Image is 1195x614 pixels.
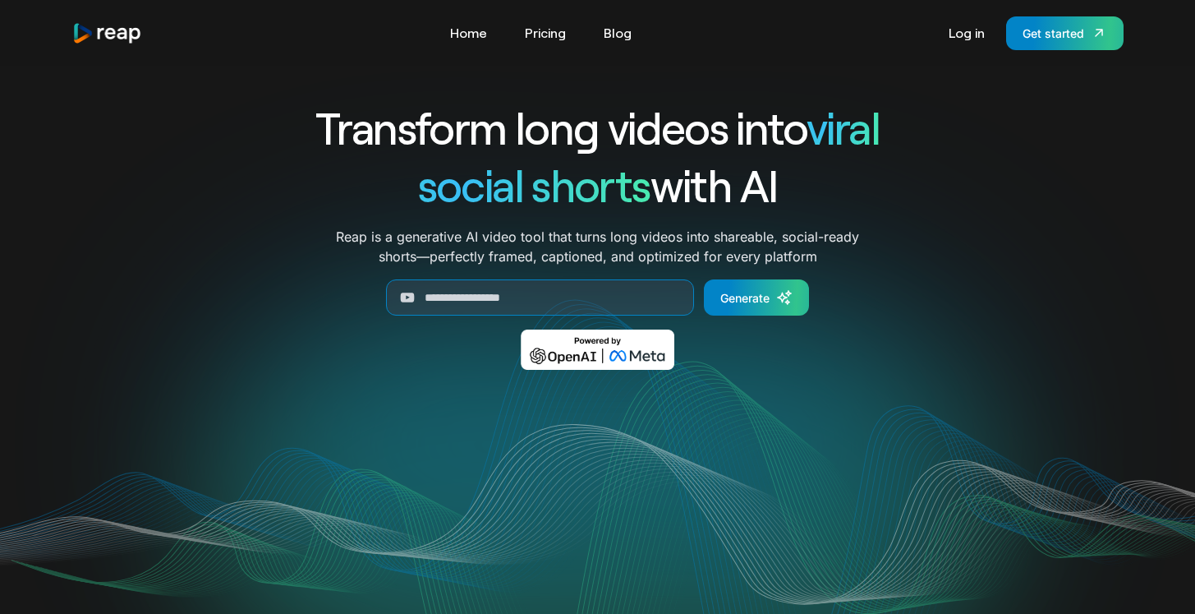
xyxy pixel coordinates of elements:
[442,20,495,46] a: Home
[72,22,143,44] a: home
[1023,25,1084,42] div: Get started
[720,289,770,307] div: Generate
[940,20,993,46] a: Log in
[704,279,809,316] a: Generate
[517,20,574,46] a: Pricing
[256,156,940,214] h1: with AI
[256,279,940,316] form: Generate Form
[336,227,859,266] p: Reap is a generative AI video tool that turns long videos into shareable, social-ready shorts—per...
[72,22,143,44] img: reap logo
[256,99,940,156] h1: Transform long videos into
[807,100,880,154] span: viral
[418,158,650,211] span: social shorts
[1006,16,1124,50] a: Get started
[521,330,674,370] img: Powered by OpenAI & Meta
[595,20,640,46] a: Blog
